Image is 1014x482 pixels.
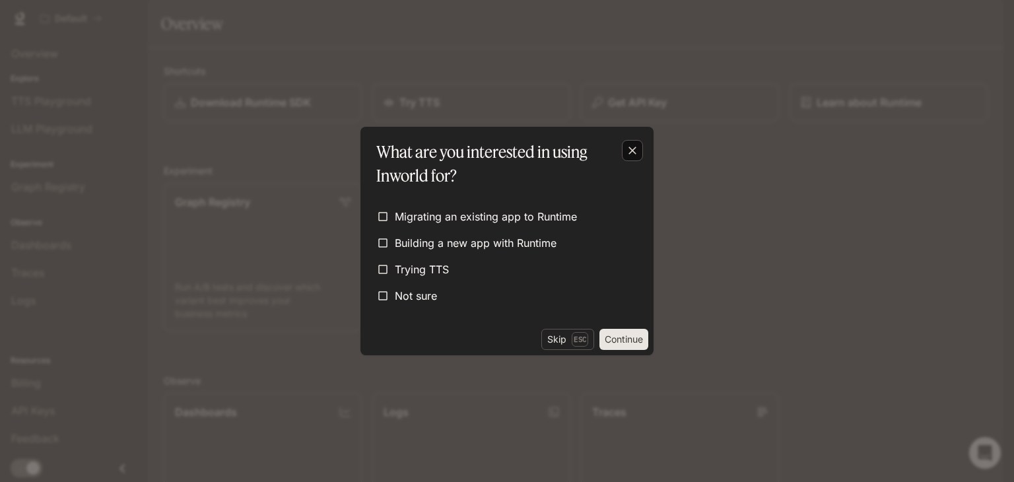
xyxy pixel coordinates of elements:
[541,329,594,350] button: SkipEsc
[395,288,437,304] span: Not sure
[599,329,648,350] button: Continue
[395,209,577,224] span: Migrating an existing app to Runtime
[395,235,557,251] span: Building a new app with Runtime
[572,332,588,347] p: Esc
[376,140,632,188] p: What are you interested in using Inworld for?
[395,261,449,277] span: Trying TTS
